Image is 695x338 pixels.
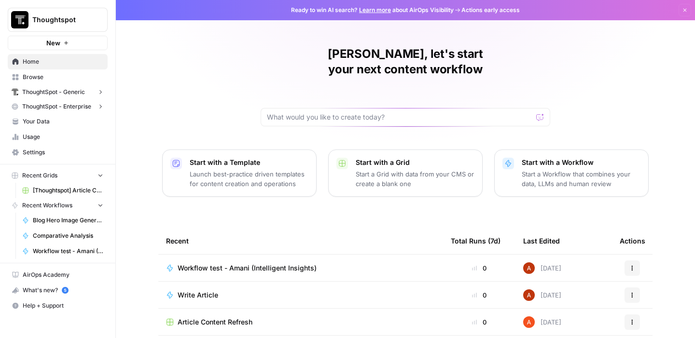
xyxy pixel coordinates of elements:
a: [Thoughtspot] Article Creation [18,183,108,198]
span: Ready to win AI search? about AirOps Visibility [291,6,454,14]
span: Actions early access [461,6,520,14]
text: 5 [64,288,66,293]
button: ThoughtSpot - Generic [8,85,108,99]
span: Your Data [23,117,103,126]
button: Start with a TemplateLaunch best-practice driven templates for content creation and operations [162,149,317,197]
span: Usage [23,133,103,141]
img: cje7zb9ux0f2nqyv5qqgv3u0jxek [523,316,535,328]
a: Your Data [8,114,108,129]
a: Workflow test - Amani (Intelligent Insights) [18,243,108,259]
a: Home [8,54,108,69]
span: Thoughtspot [32,15,91,25]
button: Recent Grids [8,168,108,183]
button: Workspace: Thoughtspot [8,8,108,32]
div: 0 [451,290,508,300]
img: Thoughtspot Logo [11,11,28,28]
img: vrq4y4cr1c7o18g7bic8abpwgxlg [523,289,535,301]
span: New [46,38,60,48]
span: Workflow test - Amani (Intelligent Insights) [178,263,317,273]
p: Start with a Template [190,158,308,167]
a: Settings [8,145,108,160]
span: ThoughtSpot - Generic [22,88,85,96]
span: ThoughtSpot - Enterprise [22,102,91,111]
input: What would you like to create today? [267,112,532,122]
p: Start a Workflow that combines your data, LLMs and human review [522,169,640,189]
div: Actions [620,228,645,254]
a: Article Content Refresh [166,317,435,327]
div: Total Runs (7d) [451,228,500,254]
div: [DATE] [523,289,561,301]
a: Browse [8,69,108,85]
button: Help + Support [8,298,108,313]
div: What's new? [8,283,107,297]
div: [DATE] [523,262,561,274]
span: Help + Support [23,301,103,310]
span: Recent Workflows [22,201,72,210]
span: Write Article [178,290,218,300]
div: [DATE] [523,316,561,328]
span: Home [23,57,103,66]
img: vrq4y4cr1c7o18g7bic8abpwgxlg [523,262,535,274]
button: Start with a GridStart a Grid with data from your CMS or create a blank one [328,149,483,197]
a: AirOps Academy [8,267,108,283]
div: Last Edited [523,228,560,254]
div: 0 [451,263,508,273]
p: Launch best-practice driven templates for content creation and operations [190,169,308,189]
a: Learn more [359,6,391,14]
span: [Thoughtspot] Article Creation [33,186,103,195]
span: Settings [23,148,103,157]
button: Recent Workflows [8,198,108,213]
button: What's new? 5 [8,283,108,298]
a: Blog Hero Image Generator [18,213,108,228]
div: 0 [451,317,508,327]
a: Write Article [166,290,435,300]
button: New [8,36,108,50]
span: Recent Grids [22,171,57,180]
span: AirOps Academy [23,270,103,279]
img: em6uifynyh9mio6ldxz8kkfnatao [12,89,18,95]
a: Workflow test - Amani (Intelligent Insights) [166,263,435,273]
a: 5 [62,287,69,294]
a: Comparative Analysis [18,228,108,243]
h1: [PERSON_NAME], let's start your next content workflow [261,46,550,77]
span: Workflow test - Amani (Intelligent Insights) [33,247,103,256]
p: Start a Grid with data from your CMS or create a blank one [356,169,474,189]
span: Browse [23,73,103,81]
p: Start with a Workflow [522,158,640,167]
span: Article Content Refresh [178,317,252,327]
span: Blog Hero Image Generator [33,216,103,225]
p: Start with a Grid [356,158,474,167]
button: Start with a WorkflowStart a Workflow that combines your data, LLMs and human review [494,149,649,197]
div: Recent [166,228,435,254]
button: ThoughtSpot - Enterprise [8,99,108,114]
span: Comparative Analysis [33,231,103,240]
a: Usage [8,129,108,145]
